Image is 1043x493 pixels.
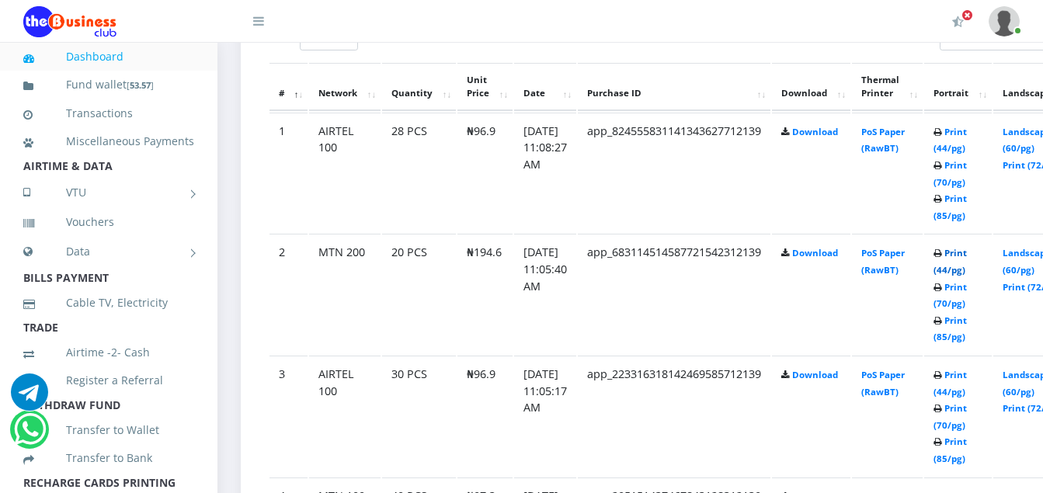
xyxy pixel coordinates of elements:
[23,232,194,271] a: Data
[309,356,381,476] td: AIRTEL 100
[933,281,967,310] a: Print (70/pg)
[861,369,905,398] a: PoS Paper (RawBT)
[23,6,116,37] img: Logo
[861,126,905,154] a: PoS Paper (RawBT)
[989,6,1020,36] img: User
[457,356,513,476] td: ₦96.9
[14,422,46,448] a: Chat for support
[11,385,48,411] a: Chat for support
[269,234,308,354] td: 2
[578,63,770,111] th: Purchase ID: activate to sort column ascending
[382,113,456,233] td: 28 PCS
[933,436,967,464] a: Print (85/pg)
[382,356,456,476] td: 30 PCS
[269,63,308,111] th: #: activate to sort column descending
[23,363,194,398] a: Register a Referral
[514,113,576,233] td: [DATE] 11:08:27 AM
[933,193,967,221] a: Print (85/pg)
[23,123,194,159] a: Miscellaneous Payments
[578,234,770,354] td: app_683114514587721542312139
[578,113,770,233] td: app_824555831141343627712139
[792,126,838,137] a: Download
[23,412,194,448] a: Transfer to Wallet
[457,63,513,111] th: Unit Price: activate to sort column ascending
[382,63,456,111] th: Quantity: activate to sort column ascending
[792,369,838,380] a: Download
[269,356,308,476] td: 3
[309,234,381,354] td: MTN 200
[933,247,967,276] a: Print (44/pg)
[23,440,194,476] a: Transfer to Bank
[961,9,973,21] span: Activate Your Membership
[130,79,151,91] b: 53.57
[772,63,850,111] th: Download: activate to sort column ascending
[23,204,194,240] a: Vouchers
[933,314,967,343] a: Print (85/pg)
[127,79,154,91] small: [ ]
[382,234,456,354] td: 20 PCS
[924,63,992,111] th: Portrait: activate to sort column ascending
[23,285,194,321] a: Cable TV, Electricity
[514,234,576,354] td: [DATE] 11:05:40 AM
[792,247,838,259] a: Download
[514,356,576,476] td: [DATE] 11:05:17 AM
[514,63,576,111] th: Date: activate to sort column ascending
[23,335,194,370] a: Airtime -2- Cash
[861,247,905,276] a: PoS Paper (RawBT)
[23,39,194,75] a: Dashboard
[952,16,964,28] i: Activate Your Membership
[933,402,967,431] a: Print (70/pg)
[23,67,194,103] a: Fund wallet[53.57]
[852,63,923,111] th: Thermal Printer: activate to sort column ascending
[269,113,308,233] td: 1
[457,113,513,233] td: ₦96.9
[457,234,513,354] td: ₦194.6
[23,95,194,131] a: Transactions
[23,173,194,212] a: VTU
[933,159,967,188] a: Print (70/pg)
[933,126,967,154] a: Print (44/pg)
[309,113,381,233] td: AIRTEL 100
[309,63,381,111] th: Network: activate to sort column ascending
[933,369,967,398] a: Print (44/pg)
[578,356,770,476] td: app_223316318142469585712139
